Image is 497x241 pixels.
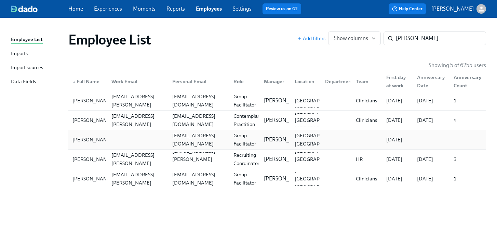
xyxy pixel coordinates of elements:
p: Showing 5 of 6255 users [429,62,486,69]
div: Work Email [109,77,167,86]
div: [PERSON_NAME][EMAIL_ADDRESS][PERSON_NAME][DOMAIN_NAME] [109,104,167,137]
a: [PERSON_NAME][PERSON_NAME][EMAIL_ADDRESS][PERSON_NAME][DOMAIN_NAME][EMAIL_ADDRESS][DOMAIN_NAME]Co... [68,111,486,130]
span: Show columns [334,35,375,42]
a: [PERSON_NAME][PERSON_NAME][EMAIL_ADDRESS][PERSON_NAME][DOMAIN_NAME][EMAIL_ADDRESS][DOMAIN_NAME]Gr... [68,169,486,188]
a: Settings [233,5,252,12]
div: Anniversary Count [451,73,485,90]
div: [DATE] [414,175,448,183]
a: [PERSON_NAME][PERSON_NAME][EMAIL_ADDRESS][PERSON_NAME][DOMAIN_NAME][EMAIL_ADDRESS][DOMAIN_NAME]Gr... [68,91,486,111]
div: Department [322,77,356,86]
a: [PERSON_NAME][PERSON_NAME][EMAIL_ADDRESS][PERSON_NAME][DOMAIN_NAME][EMAIL_ADDRESS][PERSON_NAME][D... [68,150,486,169]
div: [DATE] [414,155,448,163]
div: [PERSON_NAME] [70,175,115,183]
div: Employee List [11,36,43,44]
div: 4 [451,116,485,124]
div: Contemplative Practition [231,112,269,128]
div: HR [353,155,381,163]
div: Team [353,77,381,86]
a: Experiences [94,5,122,12]
div: Group Facilitator [231,92,259,109]
span: ▲ [72,80,76,84]
div: [PERSON_NAME] [70,136,115,144]
div: [PERSON_NAME][EMAIL_ADDRESS][PERSON_NAME][DOMAIN_NAME] [109,84,167,117]
div: Role [231,77,259,86]
p: [PERSON_NAME] [264,116,306,124]
button: Review us on G2 [263,3,301,14]
div: Work Email [106,75,167,88]
div: [GEOGRAPHIC_DATA] [GEOGRAPHIC_DATA] [GEOGRAPHIC_DATA] [292,166,348,191]
div: [DATE] [384,155,412,163]
div: Clinicians [353,97,381,105]
img: dado [11,5,38,12]
div: [GEOGRAPHIC_DATA] [GEOGRAPHIC_DATA] [GEOGRAPHIC_DATA] [292,147,348,172]
h1: Employee List [68,31,151,48]
a: Employees [196,5,222,12]
div: [PERSON_NAME] [70,97,115,105]
div: [GEOGRAPHIC_DATA], [GEOGRAPHIC_DATA] [292,131,349,148]
a: Review us on G2 [266,5,298,12]
div: Data Fields [11,78,36,86]
div: ▲Full Name [70,75,106,88]
a: Moments [133,5,156,12]
button: Add filters [297,35,325,42]
div: Location [292,77,320,86]
a: Home [68,5,83,12]
div: [DATE] [414,97,448,105]
input: Search by name [396,31,486,45]
div: Manager [258,75,289,88]
div: [DATE] [384,116,412,124]
div: Recruiting Coordinator [231,151,262,167]
div: Group Facilitator [231,131,259,148]
div: Personal Email [167,75,228,88]
div: Anniversary Count [448,75,485,88]
p: [PERSON_NAME] [264,97,306,104]
div: [PERSON_NAME][EMAIL_ADDRESS][PERSON_NAME][DOMAIN_NAME] [109,143,167,176]
a: Imports [11,50,63,58]
div: [PERSON_NAME] [70,155,115,163]
p: [PERSON_NAME] [431,5,474,13]
p: [PERSON_NAME] [264,136,306,143]
div: [EMAIL_ADDRESS][DOMAIN_NAME] [170,112,228,128]
a: Import sources [11,64,63,72]
div: Department [320,75,350,88]
div: Succasunna [GEOGRAPHIC_DATA] [GEOGRAPHIC_DATA] [292,88,348,113]
button: Show columns [328,31,381,45]
div: Group Facilitator [231,170,259,187]
div: [EMAIL_ADDRESS][DOMAIN_NAME] [170,131,228,148]
div: Personal Email [170,77,228,86]
a: Employee List [11,36,63,44]
div: Role [228,75,259,88]
div: [EMAIL_ADDRESS][DOMAIN_NAME] [170,170,228,187]
div: Clinicians [353,175,381,183]
div: 3 [451,155,485,163]
div: [DATE] [384,97,412,105]
div: First day at work [384,73,412,90]
button: [PERSON_NAME] [431,4,486,14]
button: Help Center [389,3,426,14]
a: [PERSON_NAME][EMAIL_ADDRESS][DOMAIN_NAME]Group Facilitator[PERSON_NAME][GEOGRAPHIC_DATA], [GEOGRA... [68,130,486,150]
div: [EMAIL_ADDRESS][PERSON_NAME][DOMAIN_NAME] [170,147,228,172]
div: 1 [451,97,485,105]
div: Location [289,75,320,88]
span: Help Center [392,5,422,12]
div: Team [350,75,381,88]
div: Full Name [70,77,106,86]
div: Anniversary Date [412,75,448,88]
div: Anniversary Date [414,73,448,90]
div: [PERSON_NAME][EMAIL_ADDRESS][PERSON_NAME][DOMAIN_NAME] [109,162,167,195]
div: [DATE] [414,116,448,124]
a: dado [11,5,68,12]
div: First day at work [381,75,412,88]
div: Clinicians [353,116,381,124]
div: [GEOGRAPHIC_DATA] [GEOGRAPHIC_DATA] [GEOGRAPHIC_DATA] [292,108,348,132]
div: [DATE] [384,175,412,183]
div: 1 [451,175,485,183]
div: Import sources [11,64,43,72]
a: Reports [166,5,185,12]
div: [PERSON_NAME] [70,116,115,124]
